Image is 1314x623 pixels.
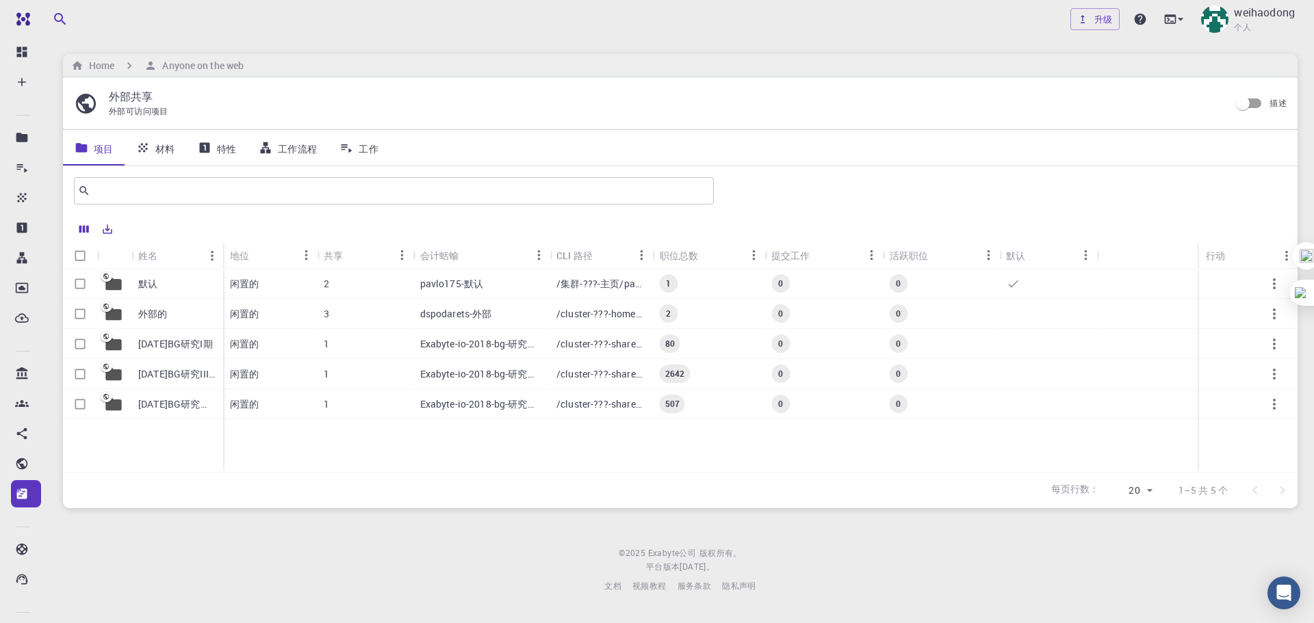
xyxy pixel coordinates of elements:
button: 种类 [343,244,365,266]
font: 1 [324,367,329,380]
font: 闲置的 [230,367,259,380]
font: 2025 [626,547,646,558]
button: 菜单 [977,244,999,266]
font: 每页行数： [1051,482,1100,495]
font: 职位总数 [660,249,699,262]
font: 服务条款 [678,580,712,591]
div: 提交工作 [764,242,883,269]
font: 版权所有。 [699,547,742,558]
div: 图标 [97,242,131,269]
span: 支持 [35,9,56,22]
img: 标识 [11,12,30,26]
font: © [619,547,625,558]
font: 0 [896,368,901,379]
font: 0 [896,308,901,319]
font: 外部共享 [109,89,153,104]
div: 会计蛞蝓 [413,242,550,269]
font: 2 [666,308,671,319]
font: 80 [665,338,675,349]
font: dspodarets-外部 [420,307,492,320]
div: 姓名 [131,242,223,269]
button: 菜单 [743,244,764,266]
font: 默认 [1006,249,1025,262]
font: 个人 [1234,21,1251,32]
font: 外部的 [138,307,167,320]
font: /cluster-???-share/groups/exabyte-io/exabyte-io-2018-bg-study-phase-i-ph [556,337,886,350]
font: 外部可访问项目 [109,105,168,116]
font: /cluster-???-share/groups/exabyte-io/exabyte-io-2018-bg-study-phase-iii [556,367,877,380]
button: 种类 [157,245,179,267]
font: 共享 [324,249,343,262]
font: 工作 [359,142,378,155]
font: 行动 [1206,249,1225,262]
font: 1 [666,278,671,289]
font: [DATE] [680,561,706,572]
font: 活跃职位 [890,249,929,262]
font: 工作流程 [278,142,318,155]
font: 隐私声明 [722,580,756,591]
font: 地位 [230,249,249,262]
font: 。 [706,561,714,572]
p: weihaodong [1234,4,1295,21]
div: 职位总数 [653,242,765,269]
font: 3 [324,307,329,320]
div: 地位 [223,242,318,269]
button: 出口 [96,218,119,240]
font: 视频教程 [632,580,667,591]
font: 材料 [155,142,175,155]
button: 菜单 [631,244,653,266]
nav: 面包屑 [68,58,246,73]
img: weihaodong [1201,5,1228,33]
font: 2 [324,277,329,290]
font: /cluster-???-home/dspodarets/dspodarets-external [556,307,782,320]
button: 种类 [459,244,480,266]
font: 2642 [665,368,685,379]
a: 隐私声明 [722,579,756,593]
div: 行动 [1199,242,1298,269]
font: 描述 [1270,97,1287,108]
button: 列 [73,218,96,240]
a: 视频教程 [632,579,667,593]
div: 活跃职位 [883,242,1000,269]
font: 1–5 共 5 个 [1178,483,1228,496]
font: 会计蛞蝓 [420,249,459,262]
a: 升级 [1070,8,1120,30]
font: Exabyte公司 [648,547,697,558]
font: 20 [1129,483,1139,496]
font: 0 [778,308,783,319]
font: Exabyte-io-2018-bg-研究第一阶段 [420,337,567,350]
div: 共享 [317,242,413,269]
font: CLI 路径 [556,249,593,262]
font: 默认 [138,277,157,290]
font: 闲置的 [230,397,259,410]
button: 菜单 [528,244,550,266]
font: [DATE]BG研究第一阶段 [138,397,239,410]
font: 0 [778,338,783,349]
font: 文档 [604,580,621,591]
button: 菜单 [201,245,223,267]
div: CLI 路径 [550,242,653,269]
font: 升级 [1094,13,1113,25]
button: 菜单 [295,244,317,266]
font: 平台版本 [646,561,680,572]
a: [DATE]。 [680,560,714,574]
font: Exabyte-io-2018-bg-研究第一阶段 [420,397,567,410]
font: 0 [778,278,783,289]
button: 菜单 [861,244,883,266]
button: 菜单 [1276,245,1298,267]
font: Exabyte-io-2018-bg-研究第三阶段 [420,367,567,380]
font: /集群-???-主页/pavlo175/pavlo175-默认 [556,277,733,290]
h6: Anyone on the web [157,58,244,73]
button: 菜单 [391,244,413,266]
font: 507 [665,398,680,409]
font: 提交工作 [771,249,810,262]
font: 闲置的 [230,277,259,290]
font: [DATE]BG研究I期 [138,337,213,350]
button: 种类 [249,244,271,266]
font: 0 [778,398,783,409]
font: 闲置的 [230,307,259,320]
a: Exabyte公司 [648,546,697,560]
font: 1 [324,397,329,410]
div: 默认 [999,242,1097,269]
font: /cluster-???-share/groups/exabyte-io/exabyte-io-2018-bg-study-phase-i [556,397,871,410]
